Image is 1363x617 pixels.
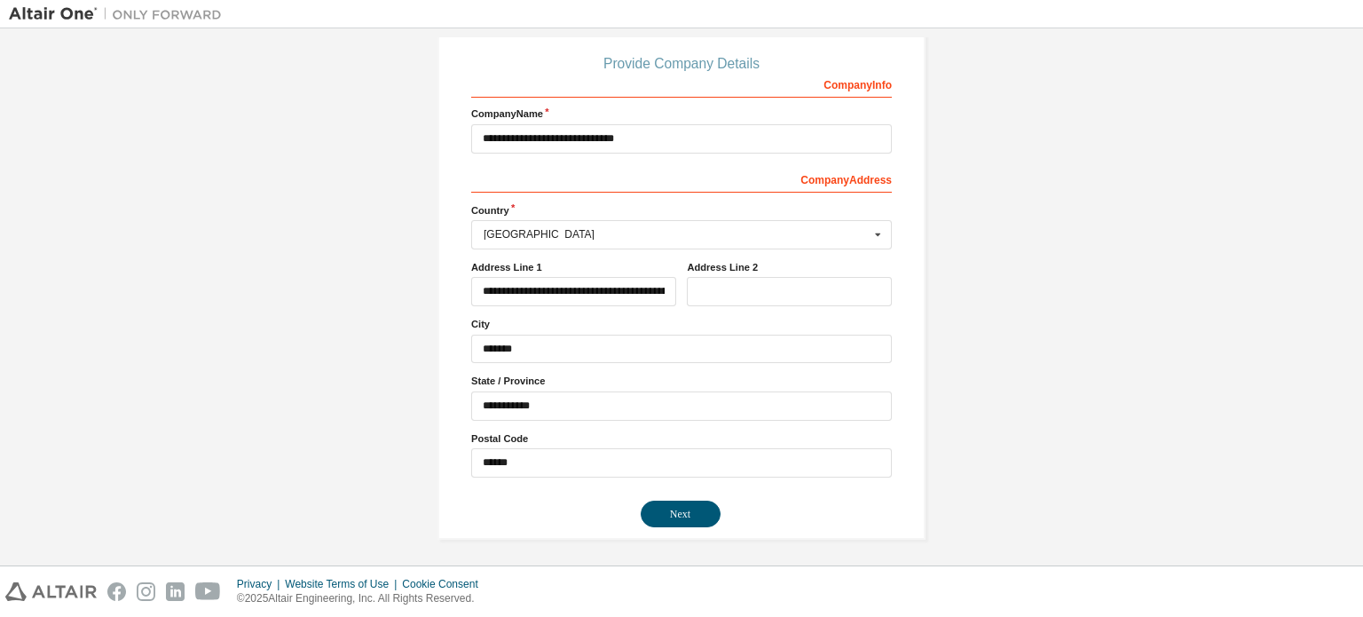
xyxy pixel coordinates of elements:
label: City [471,317,892,331]
img: instagram.svg [137,582,155,601]
div: [GEOGRAPHIC_DATA] [484,229,870,240]
img: youtube.svg [195,582,221,601]
p: © 2025 Altair Engineering, Inc. All Rights Reserved. [237,591,489,606]
label: Address Line 2 [687,260,892,274]
div: Provide Company Details [471,59,892,69]
div: Website Terms of Use [285,577,402,591]
div: Cookie Consent [402,577,488,591]
img: altair_logo.svg [5,582,97,601]
button: Next [641,501,721,527]
label: Company Name [471,107,892,121]
img: facebook.svg [107,582,126,601]
label: Postal Code [471,431,892,446]
label: Country [471,203,892,218]
img: Altair One [9,5,231,23]
div: Company Info [471,69,892,98]
label: Address Line 1 [471,260,676,274]
div: Privacy [237,577,285,591]
label: State / Province [471,374,892,388]
div: Company Address [471,164,892,193]
img: linkedin.svg [166,582,185,601]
